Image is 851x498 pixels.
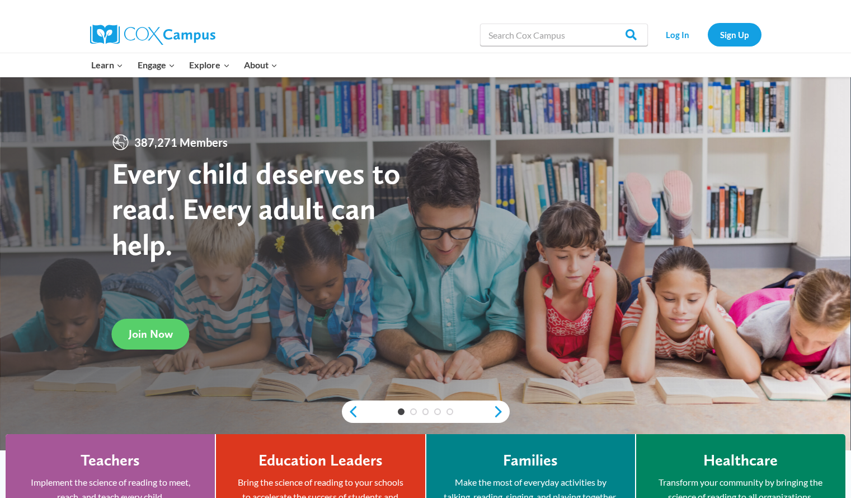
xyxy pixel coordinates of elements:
div: content slider buttons [342,401,510,423]
nav: Primary Navigation [84,53,285,77]
span: Join Now [129,327,173,341]
a: 3 [422,408,429,415]
a: Sign Up [708,23,761,46]
span: About [244,58,278,72]
h4: Education Leaders [258,451,383,470]
a: Log In [653,23,702,46]
h4: Teachers [81,451,140,470]
span: Explore [189,58,229,72]
nav: Secondary Navigation [653,23,761,46]
a: previous [342,405,359,418]
a: 2 [410,408,417,415]
a: 5 [446,408,453,415]
span: 387,271 Members [130,133,232,151]
input: Search Cox Campus [480,24,648,46]
span: Engage [138,58,175,72]
img: Cox Campus [90,25,215,45]
a: next [493,405,510,418]
a: Join Now [112,319,190,350]
a: 1 [398,408,405,415]
span: Learn [91,58,123,72]
h4: Families [503,451,558,470]
a: 4 [434,408,441,415]
strong: Every child deserves to read. Every adult can help. [112,155,401,262]
h4: Healthcare [703,451,778,470]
